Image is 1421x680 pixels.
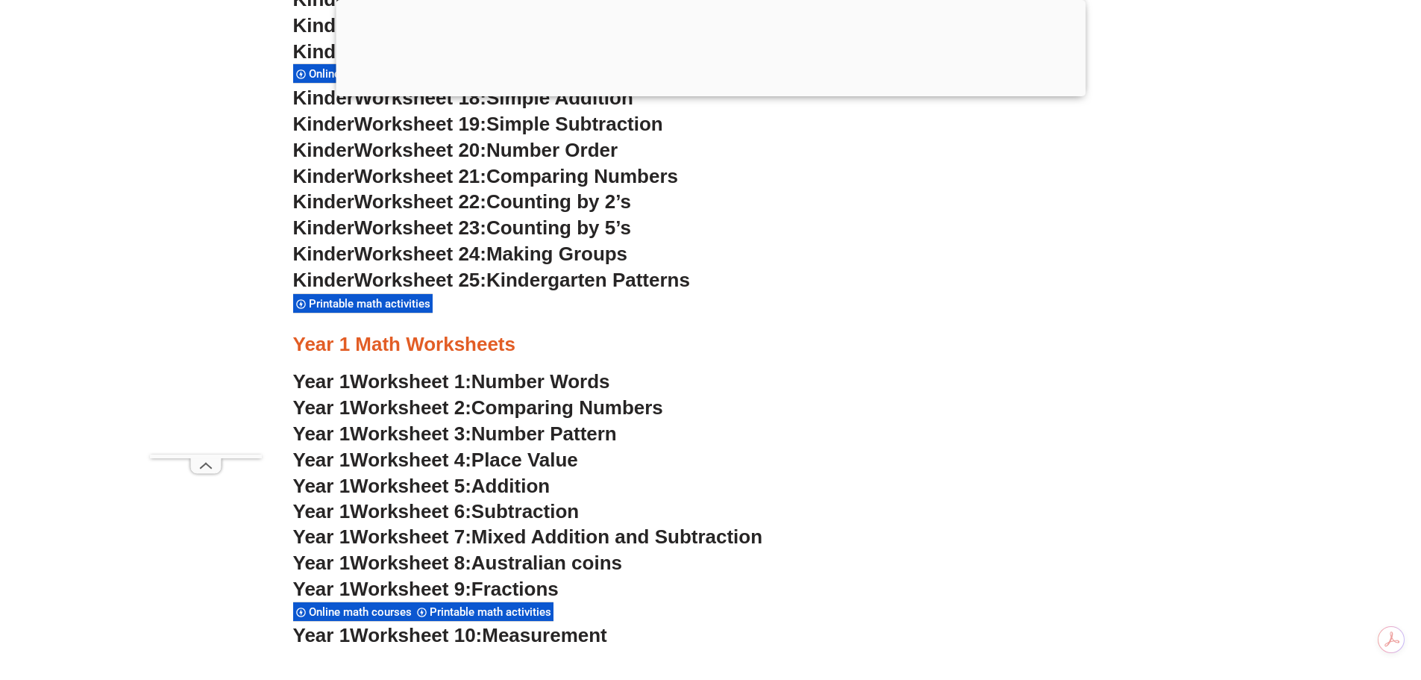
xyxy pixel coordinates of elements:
span: Kinder [293,139,354,161]
span: Counting by 5’s [486,216,631,239]
span: Worksheet 6: [350,500,471,523]
span: Subtraction [471,500,579,523]
span: Worksheet 8: [350,552,471,574]
a: Year 1Worksheet 10:Measurement [293,624,607,646]
div: Online math courses [293,602,414,622]
span: Worksheet 1: [350,370,471,393]
span: Kinder [293,243,354,265]
a: Year 1Worksheet 9:Fractions [293,578,559,600]
span: Comparing Numbers [486,165,678,187]
span: Place Value [471,449,578,471]
a: Year 1Worksheet 4:Place Value [293,449,578,471]
span: Comparing Numbers [471,396,663,419]
span: Worksheet 4: [350,449,471,471]
span: Printable math activities [309,297,435,311]
a: Year 1Worksheet 8:Australian coins [293,552,622,574]
a: Year 1Worksheet 7:Mixed Addition and Subtraction [293,525,763,548]
iframe: Chat Widget [1173,511,1421,680]
span: Worksheet 5: [350,475,471,497]
span: Addition [471,475,550,497]
span: Worksheet 22: [354,190,486,213]
a: Year 1Worksheet 5:Addition [293,475,550,497]
span: Worksheet 24: [354,243,486,265]
span: Kinder [293,216,354,239]
span: Worksheet 25: [354,269,486,291]
span: Making Groups [486,243,627,265]
a: Year 1Worksheet 6:Subtraction [293,500,580,523]
span: Mixed Addition and Subtraction [471,525,762,548]
span: Worksheet 10: [350,624,482,646]
span: Number Words [471,370,610,393]
span: Counting by 2’s [486,190,631,213]
span: Simple Addition [486,87,633,109]
span: Kinder [293,269,354,291]
div: Printable math activities [293,293,433,314]
span: Kinder [293,190,354,213]
span: Fractions [471,578,559,600]
span: Number Order [486,139,618,161]
span: Kinder [293,113,354,135]
span: Online math courses [309,67,416,81]
span: Worksheet 23: [354,216,486,239]
span: Kinder [293,14,354,37]
span: Printable math activities [430,605,556,619]
div: Online math courses [293,63,414,84]
h3: Year 1 Math Worksheets [293,332,1129,358]
span: Worksheet 3: [350,422,471,445]
span: Kinder [293,165,354,187]
span: Kindergarten Patterns [486,269,690,291]
span: Worksheet 21: [354,165,486,187]
span: Online math courses [309,605,416,619]
span: Number Pattern [471,422,617,445]
span: Worksheet 18: [354,87,486,109]
a: Year 1Worksheet 3:Number Pattern [293,422,617,445]
span: Kinder [293,40,354,63]
span: Worksheet 20: [354,139,486,161]
span: Worksheet 9: [350,578,471,600]
span: Worksheet 19: [354,113,486,135]
span: Worksheet 2: [350,396,471,419]
span: Kinder [293,87,354,109]
span: Australian coins [471,552,622,574]
a: Year 1Worksheet 2:Comparing Numbers [293,396,663,419]
div: Printable math activities [414,602,553,622]
a: Year 1Worksheet 1:Number Words [293,370,610,393]
iframe: Advertisement [150,34,262,455]
span: Measurement [482,624,607,646]
span: Simple Subtraction [486,113,663,135]
span: Worksheet 7: [350,525,471,548]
